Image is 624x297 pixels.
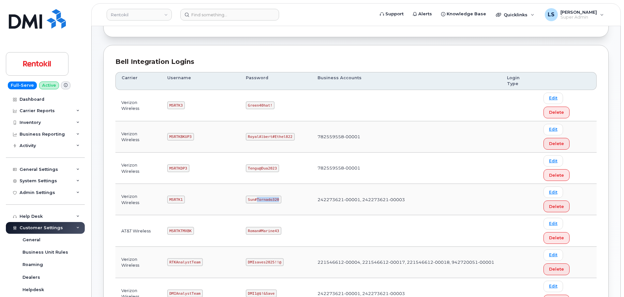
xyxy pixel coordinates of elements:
th: Carrier [115,72,161,90]
td: 242273621-00001, 242273621-00003 [312,184,501,215]
code: Sun#Tornado320 [246,196,281,203]
th: Login Type [501,72,538,90]
div: Quicklinks [491,8,539,21]
div: Luke Schroeder [540,8,608,21]
div: Bell Integration Logins [115,57,597,67]
code: MSRTKBKUP3 [167,133,194,141]
span: Delete [549,203,564,210]
code: MSRTK1 [167,196,185,203]
a: Edit [543,93,563,104]
code: Roman#Marine43 [246,227,281,235]
code: RoyalAlbert#Ethel822 [246,133,295,141]
span: Delete [549,109,564,115]
code: MSRTK3 [167,101,185,109]
code: Tengu@Dua2023 [246,164,279,172]
td: AT&T Wireless [115,215,161,246]
td: Verizon Wireless [115,90,161,121]
button: Delete [543,200,570,212]
span: Alerts [418,11,432,17]
code: MSRTKTMXBK [167,227,194,235]
span: Knowledge Base [447,11,486,17]
a: Edit [543,281,563,292]
code: MSRTKDP3 [167,164,189,172]
span: Support [385,11,404,17]
a: Rentokil [107,9,172,21]
span: [PERSON_NAME] [560,9,597,15]
span: Delete [549,266,564,272]
td: 782559558-00001 [312,121,501,153]
a: Knowledge Base [437,7,491,21]
code: DMIsaves2025!!@ [246,258,284,266]
th: Username [161,72,240,90]
button: Delete [543,138,570,150]
button: Delete [543,107,570,118]
td: Verizon Wireless [115,184,161,215]
span: LS [548,11,555,19]
th: Password [240,72,312,90]
a: Support [375,7,408,21]
button: Delete [543,169,570,181]
span: Delete [549,235,564,241]
span: Delete [549,172,564,178]
td: 221546612-00004, 221546612-00017, 221546612-00018, 942720051-00001 [312,247,501,278]
a: Alerts [408,7,437,21]
a: Edit [543,249,563,261]
button: Delete [543,263,570,275]
a: Edit [543,124,563,135]
td: Verizon Wireless [115,121,161,153]
th: Business Accounts [312,72,501,90]
td: Verizon Wireless [115,153,161,184]
code: Green40hat! [246,101,275,109]
input: Find something... [180,9,279,21]
a: Edit [543,155,563,167]
span: Quicklinks [504,12,527,17]
button: Delete [543,232,570,244]
a: Edit [543,218,563,229]
span: Super Admin [560,15,597,20]
td: Verizon Wireless [115,247,161,278]
span: Delete [549,141,564,147]
iframe: Messenger Launcher [596,269,619,292]
td: 782559558-00001 [312,153,501,184]
a: Edit [543,186,563,198]
code: RTKAnalystTeam [167,258,203,266]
